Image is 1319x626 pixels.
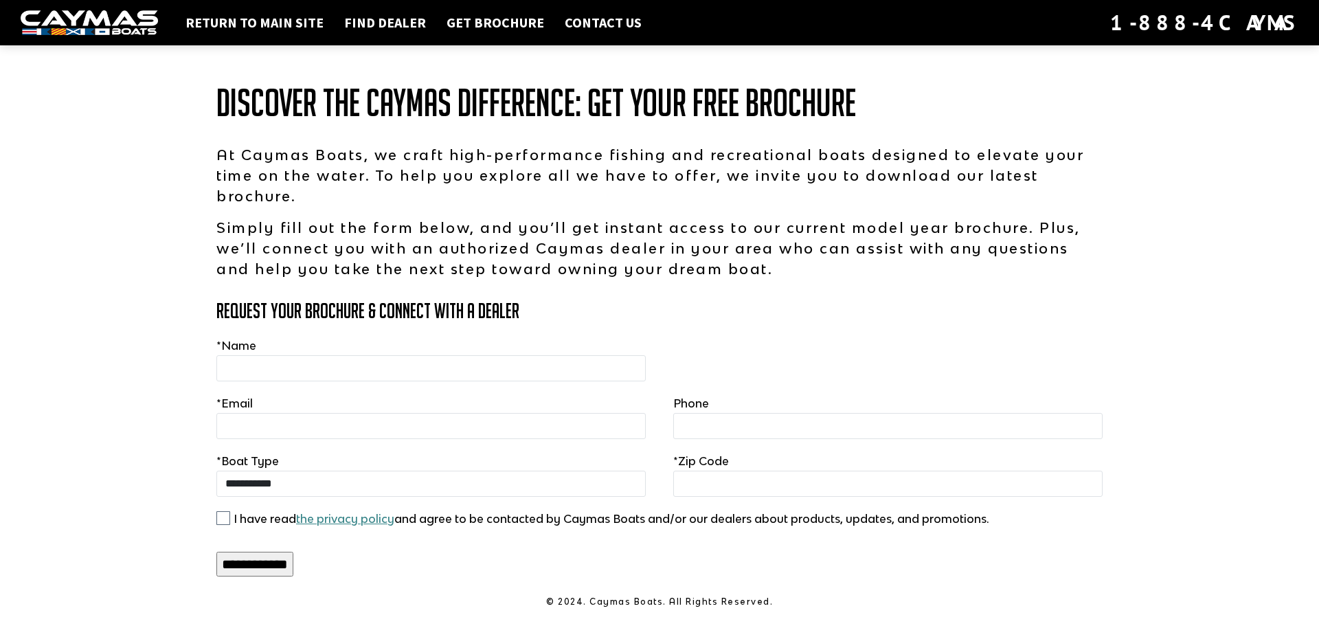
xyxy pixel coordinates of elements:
label: Zip Code [673,453,729,469]
a: Get Brochure [440,14,551,32]
a: Find Dealer [337,14,433,32]
a: Contact Us [558,14,649,32]
p: Simply fill out the form below, and you’ll get instant access to our current model year brochure.... [216,217,1103,279]
a: Return to main site [179,14,330,32]
label: I have read and agree to be contacted by Caymas Boats and/or our dealers about products, updates,... [234,511,989,527]
h3: Request Your Brochure & Connect with a Dealer [216,300,1103,322]
h1: Discover the Caymas Difference: Get Your Free Brochure [216,82,1103,124]
a: the privacy policy [296,512,394,526]
img: white-logo-c9c8dbefe5ff5ceceb0f0178aa75bf4bb51f6bca0971e226c86eb53dfe498488.png [21,10,158,36]
div: 1-888-4CAYMAS [1110,8,1298,38]
label: Boat Type [216,453,279,469]
label: Phone [673,395,709,412]
label: Name [216,337,256,354]
label: Email [216,395,253,412]
p: At Caymas Boats, we craft high-performance fishing and recreational boats designed to elevate you... [216,144,1103,206]
p: © 2024. Caymas Boats. All Rights Reserved. [216,596,1103,608]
